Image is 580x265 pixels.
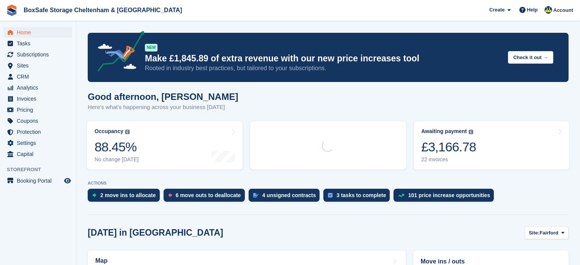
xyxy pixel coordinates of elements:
img: stora-icon-8386f47178a22dfd0bd8f6a31ec36ba5ce8667c1dd55bd0f319d3a0aa187defe.svg [6,5,18,16]
a: Occupancy 88.45% No change [DATE] [87,121,243,170]
p: ACTIONS [88,181,569,186]
img: icon-info-grey-7440780725fd019a000dd9b08b2336e03edf1995a4989e88bcd33f0948082b44.svg [125,130,130,134]
div: 6 move outs to deallocate [176,192,241,198]
a: menu [4,27,72,38]
a: menu [4,38,72,49]
span: Protection [17,127,63,137]
p: Rooted in industry best practices, but tailored to your subscriptions. [145,64,502,72]
img: move_ins_to_allocate_icon-fdf77a2bb77ea45bf5b3d319d69a93e2d87916cf1d5bf7949dd705db3b84f3ca.svg [92,193,96,198]
a: 3 tasks to complete [323,189,394,206]
div: NEW [145,44,157,51]
span: Create [489,6,504,14]
img: move_outs_to_deallocate_icon-f764333ba52eb49d3ac5e1228854f67142a1ed5810a6f6cc68b1a99e826820c5.svg [168,193,172,198]
div: 22 invoices [421,156,476,163]
img: icon-info-grey-7440780725fd019a000dd9b08b2336e03edf1995a4989e88bcd33f0948082b44.svg [469,130,473,134]
a: Awaiting payment £3,166.78 22 invoices [414,121,569,170]
span: Home [17,27,63,38]
span: Pricing [17,104,63,115]
a: menu [4,138,72,148]
div: 101 price increase opportunities [408,192,490,198]
div: 88.45% [95,139,139,155]
a: menu [4,82,72,93]
div: Occupancy [95,128,123,135]
div: £3,166.78 [421,139,476,155]
h2: Map [95,257,108,264]
a: menu [4,127,72,137]
span: CRM [17,71,63,82]
img: price_increase_opportunities-93ffe204e8149a01c8c9dc8f82e8f89637d9d84a8eef4429ea346261dce0b2c0.svg [398,194,404,197]
a: Preview store [63,176,72,185]
h2: [DATE] in [GEOGRAPHIC_DATA] [88,228,223,238]
a: 101 price increase opportunities [394,189,498,206]
a: menu [4,149,72,159]
span: Settings [17,138,63,148]
img: price-adjustments-announcement-icon-8257ccfd72463d97f412b2fc003d46551f7dbcb40ab6d574587a9cd5c0d94... [91,31,145,74]
span: Subscriptions [17,49,63,60]
div: 2 move ins to allocate [100,192,156,198]
span: Analytics [17,82,63,93]
span: Fairford [540,229,558,237]
span: Sites [17,60,63,71]
a: menu [4,104,72,115]
span: Coupons [17,116,63,126]
span: Tasks [17,38,63,49]
span: Site: [529,229,540,237]
span: Storefront [7,166,76,173]
div: No change [DATE] [95,156,139,163]
a: 6 move outs to deallocate [164,189,249,206]
div: 4 unsigned contracts [262,192,316,198]
h1: Good afternoon, [PERSON_NAME] [88,92,238,102]
img: contract_signature_icon-13c848040528278c33f63329250d36e43548de30e8caae1d1a13099fd9432cc5.svg [253,193,259,198]
div: Awaiting payment [421,128,467,135]
div: 3 tasks to complete [336,192,386,198]
a: menu [4,49,72,60]
span: Invoices [17,93,63,104]
a: menu [4,116,72,126]
a: BoxSafe Storage Cheltenham & [GEOGRAPHIC_DATA] [21,4,185,16]
span: Capital [17,149,63,159]
img: task-75834270c22a3079a89374b754ae025e5fb1db73e45f91037f5363f120a921f8.svg [328,193,333,198]
span: Account [553,6,573,14]
a: 4 unsigned contracts [249,189,324,206]
span: Help [527,6,538,14]
button: Site: Fairford [525,226,569,239]
img: Kim Virabi [545,6,552,14]
p: Here's what's happening across your business [DATE] [88,103,238,112]
span: Booking Portal [17,175,63,186]
a: menu [4,71,72,82]
a: 2 move ins to allocate [88,189,164,206]
button: Check it out → [508,51,553,64]
a: menu [4,93,72,104]
a: menu [4,175,72,186]
p: Make £1,845.89 of extra revenue with our new price increases tool [145,53,502,64]
a: menu [4,60,72,71]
